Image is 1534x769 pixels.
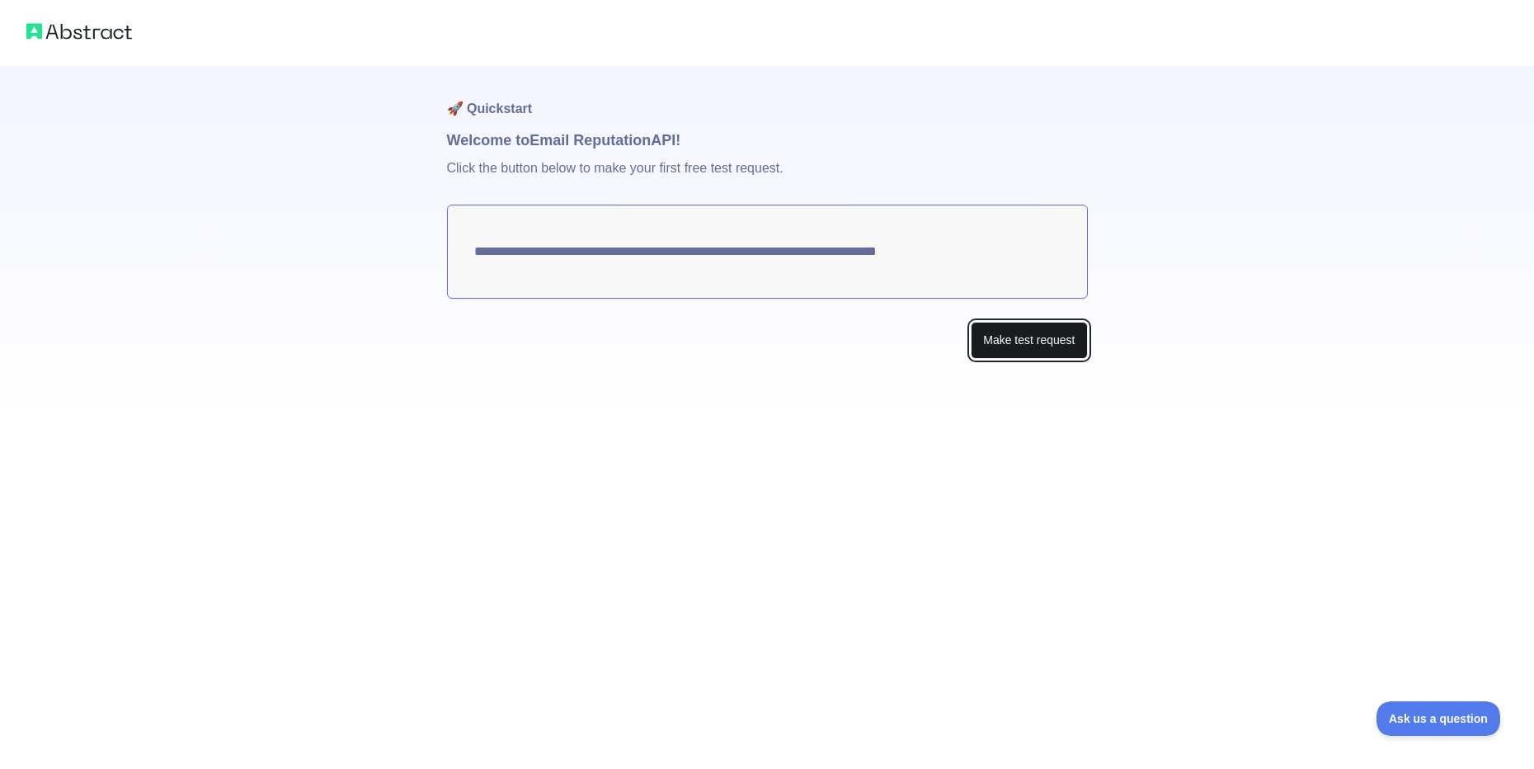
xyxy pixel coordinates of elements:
[447,152,1088,205] p: Click the button below to make your first free test request.
[447,129,1088,152] h1: Welcome to Email Reputation API!
[26,20,132,43] img: Abstract logo
[1376,701,1501,736] iframe: Toggle Customer Support
[447,66,1088,129] h1: 🚀 Quickstart
[971,322,1087,359] button: Make test request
